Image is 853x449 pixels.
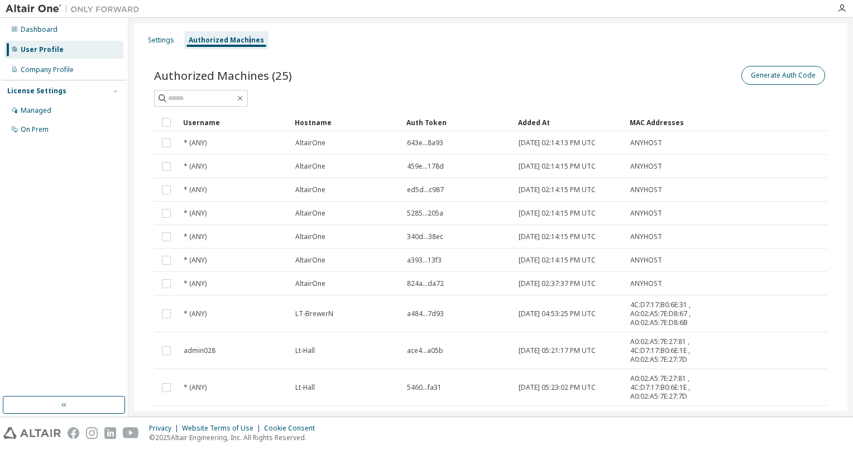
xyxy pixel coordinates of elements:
span: [DATE] 02:37:37 PM UTC [519,279,596,288]
span: a393...13f3 [407,256,442,265]
button: Generate Auth Code [741,66,825,85]
span: * (ANY) [184,256,207,265]
span: [DATE] 05:21:17 PM UTC [519,346,596,355]
span: [DATE] 02:14:15 PM UTC [519,232,596,241]
span: * (ANY) [184,279,207,288]
span: Lt-Hall [295,383,315,392]
span: 5285...205a [407,209,443,218]
span: * (ANY) [184,232,207,241]
span: AltairOne [295,279,325,288]
img: Altair One [6,3,145,15]
div: Company Profile [21,65,74,74]
div: Hostname [295,113,397,131]
span: 340d...38ec [407,232,443,241]
span: AltairOne [295,209,325,218]
span: * (ANY) [184,138,207,147]
span: * (ANY) [184,162,207,171]
img: facebook.svg [68,427,79,439]
span: 824a...da72 [407,279,444,288]
span: [DATE] 05:23:02 PM UTC [519,383,596,392]
span: [DATE] 04:53:25 PM UTC [519,309,596,318]
div: On Prem [21,125,49,134]
img: altair_logo.svg [3,427,61,439]
span: LT-BrewerN [295,309,333,318]
img: youtube.svg [123,427,139,439]
span: AltairOne [295,162,325,171]
span: ANYHOST [630,209,662,218]
div: User Profile [21,45,64,54]
span: ANYHOST [630,279,662,288]
div: Added At [518,113,621,131]
span: * (ANY) [184,185,207,194]
span: [DATE] 02:14:15 PM UTC [519,256,596,265]
div: Managed [21,106,51,115]
span: A0:02:A5:7E:27:81 , 4C:D7:17:B0:6E:1E , A0:02:A5:7E:27:7D [630,374,704,401]
span: a484...7d93 [407,309,444,318]
span: 459e...178d [407,162,444,171]
p: © 2025 Altair Engineering, Inc. All Rights Reserved. [149,433,322,442]
span: Lt-Hall [295,346,315,355]
span: * (ANY) [184,383,207,392]
span: ed5d...c987 [407,185,444,194]
span: [DATE] 02:14:15 PM UTC [519,185,596,194]
span: ANYHOST [630,256,662,265]
div: Username [183,113,286,131]
div: Cookie Consent [264,424,322,433]
span: ANYHOST [630,232,662,241]
span: ANYHOST [630,138,662,147]
div: License Settings [7,87,66,95]
span: Authorized Machines (25) [154,68,292,83]
div: Dashboard [21,25,57,34]
span: 643e...8a93 [407,138,443,147]
div: Website Terms of Use [182,424,264,433]
span: ace4...a05b [407,346,443,355]
div: Authorized Machines [189,36,264,45]
span: [DATE] 02:14:13 PM UTC [519,138,596,147]
div: Auth Token [406,113,509,131]
span: AltairOne [295,185,325,194]
span: [DATE] 02:14:15 PM UTC [519,162,596,171]
span: * (ANY) [184,309,207,318]
span: A0:02:A5:7E:27:81 , 4C:D7:17:B0:6E:1E , A0:02:A5:7E:27:7D [630,337,704,364]
img: linkedin.svg [104,427,116,439]
span: AltairOne [295,138,325,147]
span: ANYHOST [630,185,662,194]
div: Privacy [149,424,182,433]
span: ANYHOST [630,162,662,171]
img: instagram.svg [86,427,98,439]
span: AltairOne [295,256,325,265]
span: 4C:D7:17:B0:6E:31 , A0:02:A5:7E:D8:67 , A0:02:A5:7E:D8:6B [630,300,704,327]
span: admin028 [184,346,215,355]
span: 5460...fa31 [407,383,442,392]
div: Settings [148,36,174,45]
span: [DATE] 02:14:15 PM UTC [519,209,596,218]
span: AltairOne [295,232,325,241]
span: * (ANY) [184,209,207,218]
div: MAC Addresses [630,113,705,131]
